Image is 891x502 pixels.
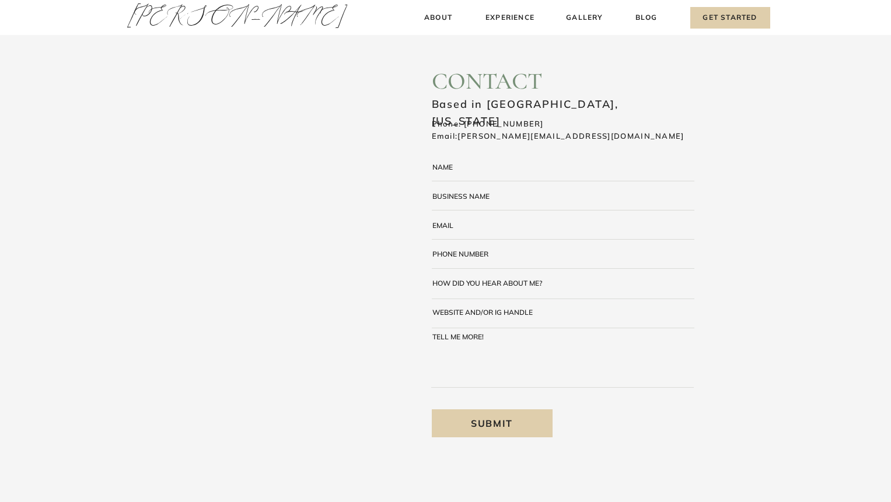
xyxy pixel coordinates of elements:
[633,12,660,24] a: Blog
[432,279,549,286] div: how did you hear about me?
[432,409,553,437] a: Submit
[432,67,691,93] h2: contact
[432,222,464,229] div: email
[432,192,512,199] div: business name
[690,7,770,29] a: Get Started
[484,12,536,24] a: Experience
[457,131,684,141] a: [PERSON_NAME][EMAIL_ADDRESS][DOMAIN_NAME]
[432,163,459,171] div: Name
[432,250,507,257] div: Phone number
[432,118,719,143] h3: Phone: [PHONE_NUMBER] Email:
[432,333,507,340] div: tell me more!
[565,12,605,24] a: Gallery
[421,12,456,24] a: About
[432,96,672,107] h3: Based in [GEOGRAPHIC_DATA], [US_STATE]
[432,308,537,315] div: website and/or ig handle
